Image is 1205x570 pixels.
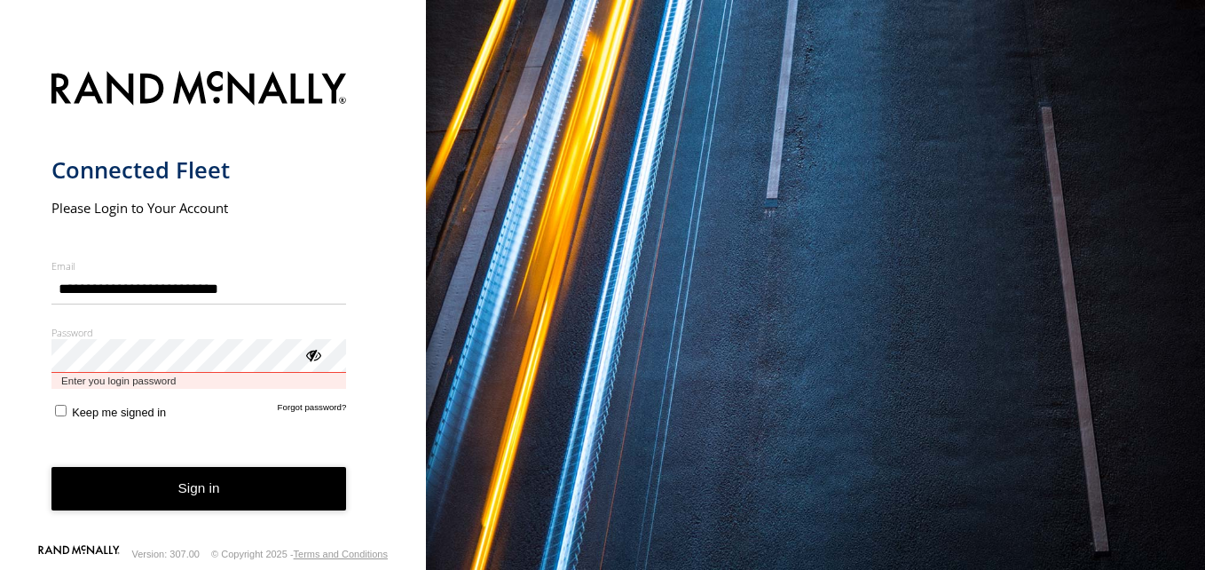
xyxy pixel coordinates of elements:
[132,549,200,559] div: Version: 307.00
[294,549,388,559] a: Terms and Conditions
[38,545,120,563] a: Visit our Website
[51,373,347,390] span: Enter you login password
[55,405,67,416] input: Keep me signed in
[278,402,347,419] a: Forgot password?
[51,326,347,339] label: Password
[303,345,321,363] div: ViewPassword
[211,549,388,559] div: © Copyright 2025 -
[51,60,375,543] form: main
[72,406,166,419] span: Keep me signed in
[51,259,347,273] label: Email
[51,67,347,113] img: Rand McNally
[51,199,347,217] h2: Please Login to Your Account
[51,155,347,185] h1: Connected Fleet
[51,467,347,511] button: Sign in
